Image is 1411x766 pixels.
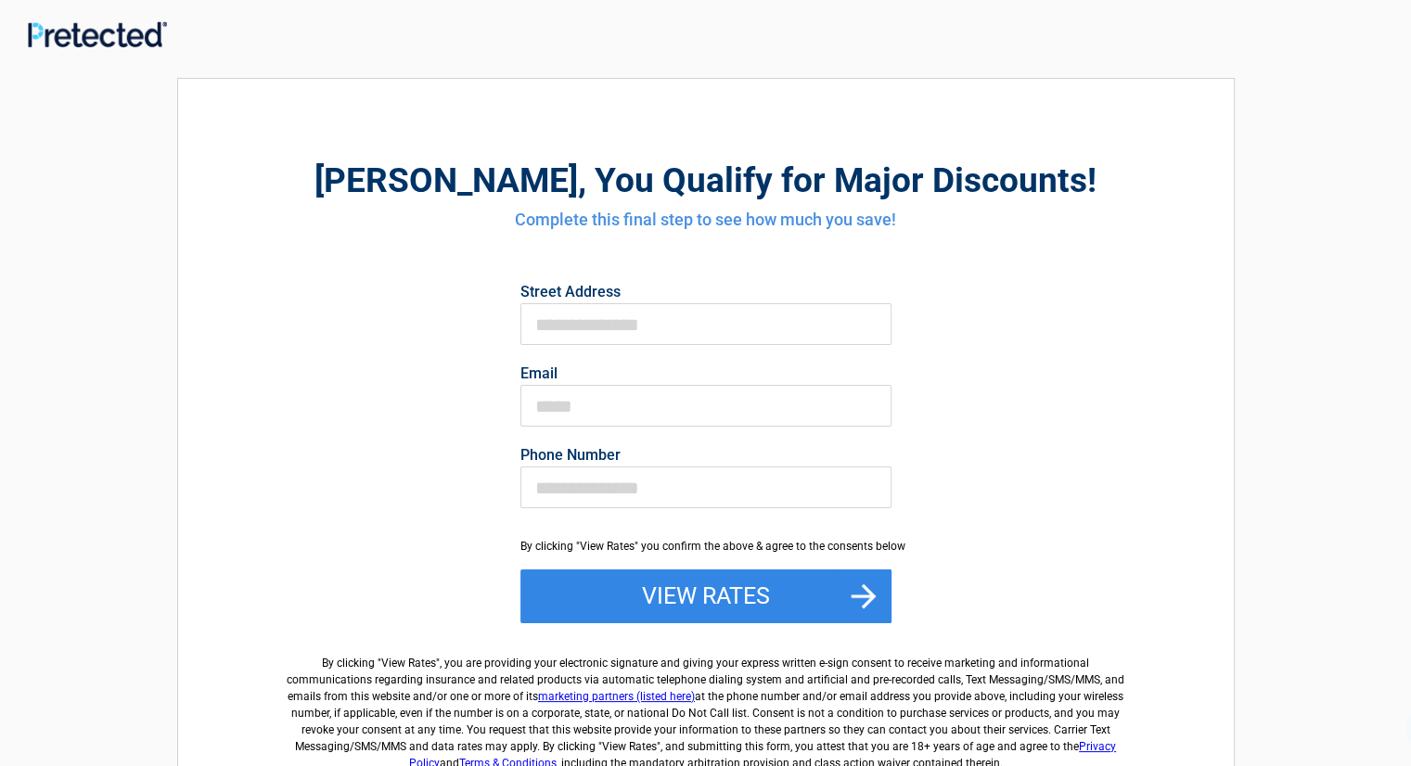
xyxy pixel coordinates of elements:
[538,690,695,703] a: marketing partners (listed here)
[314,160,578,200] span: [PERSON_NAME]
[280,208,1132,232] h4: Complete this final step to see how much you save!
[520,366,891,381] label: Email
[28,21,167,46] img: Main Logo
[520,448,891,463] label: Phone Number
[520,538,891,555] div: By clicking "View Rates" you confirm the above & agree to the consents below
[381,657,436,670] span: View Rates
[520,285,891,300] label: Street Address
[280,158,1132,203] h2: , You Qualify for Major Discounts!
[520,569,891,623] button: View Rates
